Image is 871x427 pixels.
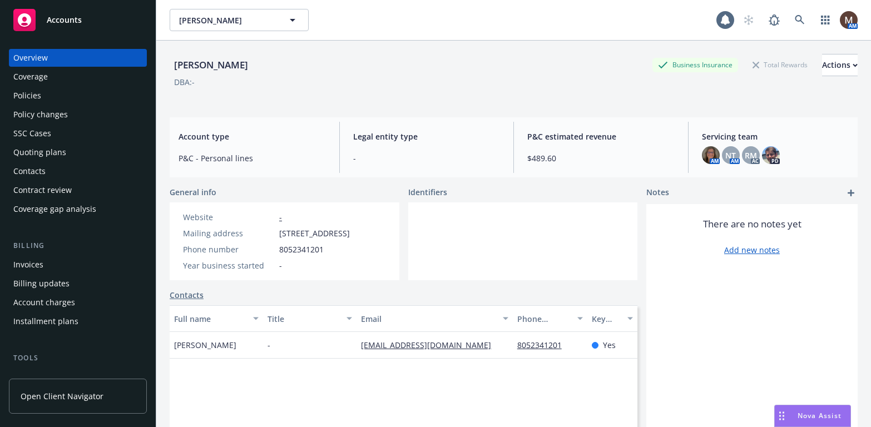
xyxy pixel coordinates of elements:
[13,49,48,67] div: Overview
[9,143,147,161] a: Quoting plans
[513,305,588,332] button: Phone number
[702,146,720,164] img: photo
[174,313,246,325] div: Full name
[9,256,147,274] a: Invoices
[702,131,849,142] span: Servicing team
[13,106,68,123] div: Policy changes
[179,152,326,164] span: P&C - Personal lines
[279,212,282,222] a: -
[13,294,75,311] div: Account charges
[763,9,785,31] a: Report a Bug
[703,217,801,231] span: There are no notes yet
[408,186,447,198] span: Identifiers
[13,312,78,330] div: Installment plans
[183,211,275,223] div: Website
[13,125,51,142] div: SSC Cases
[603,339,616,351] span: Yes
[592,313,621,325] div: Key contact
[9,240,147,251] div: Billing
[9,275,147,292] a: Billing updates
[170,9,309,31] button: [PERSON_NAME]
[13,368,61,386] div: Manage files
[174,339,236,351] span: [PERSON_NAME]
[279,260,282,271] span: -
[798,411,842,420] span: Nova Assist
[13,143,66,161] div: Quoting plans
[789,9,811,31] a: Search
[587,305,637,332] button: Key contact
[9,312,147,330] a: Installment plans
[840,11,858,29] img: photo
[9,200,147,218] a: Coverage gap analysis
[170,58,253,72] div: [PERSON_NAME]
[47,16,82,24] span: Accounts
[724,244,780,256] a: Add new notes
[9,162,147,180] a: Contacts
[21,390,103,402] span: Open Client Navigator
[9,181,147,199] a: Contract review
[353,152,501,164] span: -
[174,76,195,88] div: DBA: -
[179,14,275,26] span: [PERSON_NAME]
[9,49,147,67] a: Overview
[268,313,340,325] div: Title
[762,146,780,164] img: photo
[13,200,96,218] div: Coverage gap analysis
[357,305,512,332] button: Email
[170,305,263,332] button: Full name
[279,244,324,255] span: 8052341201
[263,305,357,332] button: Title
[814,9,837,31] a: Switch app
[353,131,501,142] span: Legal entity type
[738,9,760,31] a: Start snowing
[13,87,41,105] div: Policies
[774,405,851,427] button: Nova Assist
[9,125,147,142] a: SSC Cases
[652,58,738,72] div: Business Insurance
[822,54,858,76] div: Actions
[9,106,147,123] a: Policy changes
[170,289,204,301] a: Contacts
[179,131,326,142] span: Account type
[183,260,275,271] div: Year business started
[361,340,500,350] a: [EMAIL_ADDRESS][DOMAIN_NAME]
[183,244,275,255] div: Phone number
[361,313,496,325] div: Email
[646,186,669,200] span: Notes
[745,150,757,161] span: RM
[725,150,736,161] span: NT
[517,340,571,350] a: 8052341201
[9,87,147,105] a: Policies
[844,186,858,200] a: add
[775,405,789,426] div: Drag to move
[279,227,350,239] span: [STREET_ADDRESS]
[13,256,43,274] div: Invoices
[9,68,147,86] a: Coverage
[170,186,216,198] span: General info
[822,54,858,76] button: Actions
[13,68,48,86] div: Coverage
[517,313,571,325] div: Phone number
[9,352,147,364] div: Tools
[9,4,147,36] a: Accounts
[13,275,70,292] div: Billing updates
[527,152,675,164] span: $489.60
[268,339,270,351] span: -
[527,131,675,142] span: P&C estimated revenue
[183,227,275,239] div: Mailing address
[747,58,813,72] div: Total Rewards
[13,181,72,199] div: Contract review
[13,162,46,180] div: Contacts
[9,294,147,311] a: Account charges
[9,368,147,386] a: Manage files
